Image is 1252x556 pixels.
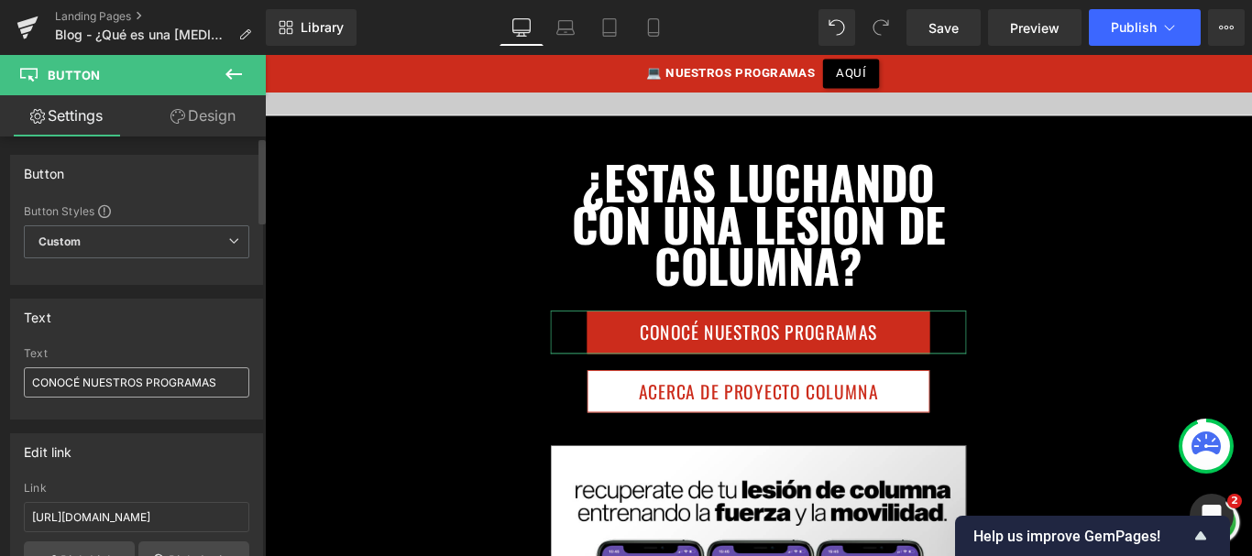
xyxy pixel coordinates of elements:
[631,9,675,46] a: Mobile
[24,434,72,460] div: Edit link
[24,203,249,218] div: Button Styles
[500,9,544,46] a: Desktop
[627,5,689,38] a: AQUÍ
[1042,496,1100,554] a: Send a message via WhatsApp
[1208,9,1245,46] button: More
[362,288,747,335] a: CONOCÉ NUESTROS PROGRAMAS
[1042,496,1100,554] div: Open WhatsApp chat
[48,68,100,82] span: Button
[1010,18,1060,38] span: Preview
[24,482,249,495] div: Link
[428,12,618,28] strong: 💻 NUESTROS PROGRAMAS
[266,9,357,46] a: New Library
[928,18,959,38] span: Save
[24,156,64,181] div: Button
[973,528,1190,545] span: Help us improve GemPages!
[24,502,249,532] input: https://your-shop.myshopify.com
[1089,9,1201,46] button: Publish
[24,300,51,325] div: Text
[137,95,269,136] a: Design
[55,27,231,42] span: Blog - ¿Qué es una [MEDICAL_DATA]?
[362,354,747,402] a: ACERCA DE PROYECTO COLUMNA
[301,19,344,36] span: Library
[973,525,1212,547] button: Show survey - Help us improve GemPages!
[988,9,1082,46] a: Preview
[862,9,899,46] button: Redo
[818,9,855,46] button: Undo
[55,9,266,24] a: Landing Pages
[1190,494,1234,538] iframe: Intercom live chat
[1227,494,1242,508] span: 2
[588,9,631,46] a: Tablet
[345,104,764,275] b: ¿ESTAS LUCHANDO CON UNA LESION DE COLUMNA?
[24,347,249,360] div: Text
[38,234,81,250] b: Custom
[1111,20,1157,35] span: Publish
[544,9,588,46] a: Laptop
